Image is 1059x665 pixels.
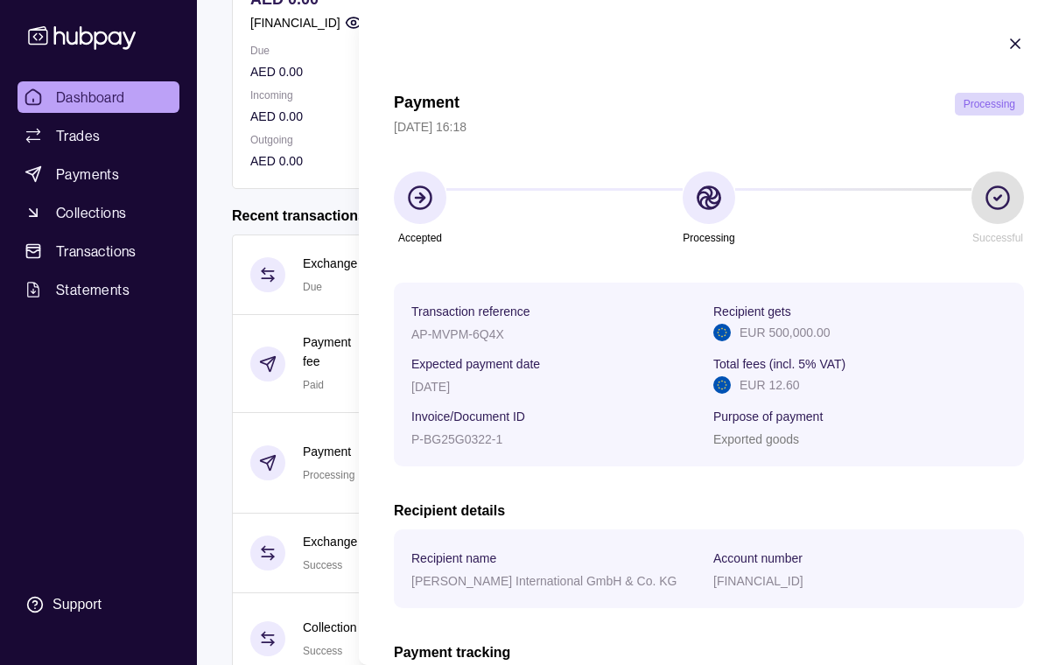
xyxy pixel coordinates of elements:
p: Successful [972,228,1023,248]
p: Invoice/Document ID [411,409,525,423]
p: Total fees (incl. 5% VAT) [713,357,845,371]
h2: Payment tracking [394,643,1024,662]
img: eu [713,376,731,394]
p: Purpose of payment [713,409,823,423]
p: [PERSON_NAME] International GmbH & Co. KG [411,574,677,588]
p: AP-MVPM-6Q4X [411,327,504,341]
p: EUR 500,000.00 [740,323,831,342]
p: Transaction reference [411,304,530,318]
p: Recipient gets [713,304,791,318]
p: Recipient name [411,551,496,565]
p: EUR 12.60 [740,375,799,395]
img: eu [713,324,731,341]
p: [FINANCIAL_ID] [713,574,803,588]
p: [DATE] 16:18 [394,117,1024,136]
p: P-BG25G0322-1 [411,432,502,446]
p: Accepted [398,228,442,248]
h2: Recipient details [394,501,1024,521]
p: Expected payment date [411,357,540,371]
p: Account number [713,551,803,565]
p: Exported goods [713,432,799,446]
span: Processing [964,98,1015,110]
p: [DATE] [411,380,450,394]
h1: Payment [394,93,459,115]
p: Processing [683,228,734,248]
